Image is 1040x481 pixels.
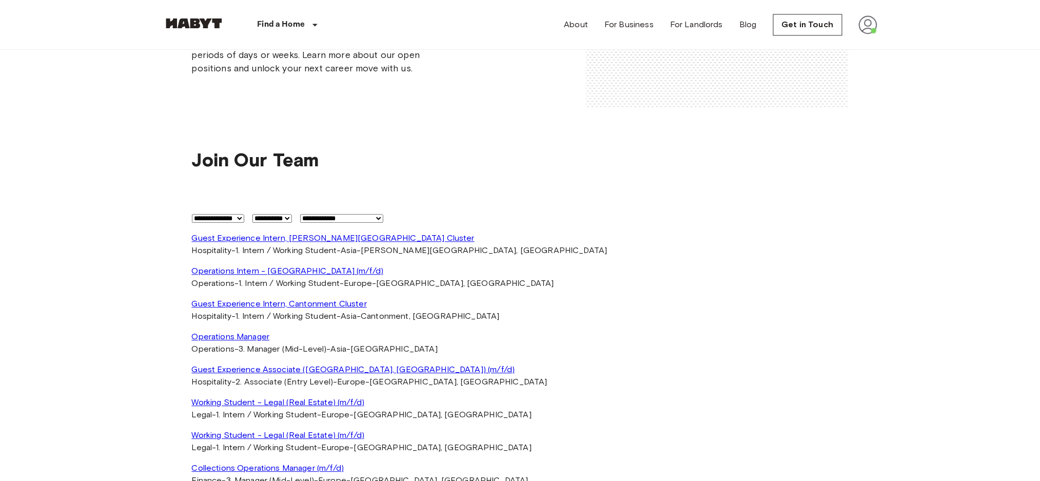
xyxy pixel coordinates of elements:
[341,245,357,255] span: Asia
[192,363,849,376] a: Guest Experience Associate ([GEOGRAPHIC_DATA], [GEOGRAPHIC_DATA]) (m/f/d)
[192,311,500,321] span: - - -
[192,410,532,419] span: - - -
[192,377,232,387] span: Hospitality
[376,278,554,288] span: [GEOGRAPHIC_DATA], [GEOGRAPHIC_DATA]
[739,18,757,31] a: Blog
[670,18,723,31] a: For Landlords
[859,15,877,34] img: avatar
[331,344,347,354] span: Asia
[239,344,326,354] span: 3. Manager (Mid-Level)
[322,442,350,452] span: Europe
[192,278,235,288] span: Operations
[341,311,357,321] span: Asia
[604,18,654,31] a: For Business
[322,410,350,419] span: Europe
[192,410,212,419] span: Legal
[192,442,532,452] span: - - -
[192,344,235,354] span: Operations
[216,410,317,419] span: 1. Intern / Working Student
[350,344,438,354] span: [GEOGRAPHIC_DATA]
[192,396,849,409] a: Working Student - Legal (Real Estate) (m/f/d)
[337,377,365,387] span: Europe
[192,462,849,474] a: Collections Operations Manager (m/f/d)
[192,232,849,244] a: Guest Experience Intern, [PERSON_NAME][GEOGRAPHIC_DATA] Cluster
[192,265,849,277] a: Operations Intern - [GEOGRAPHIC_DATA] (m/f/d)
[192,245,607,255] span: - - -
[361,245,607,255] span: [PERSON_NAME][GEOGRAPHIC_DATA], [GEOGRAPHIC_DATA]
[354,442,532,452] span: [GEOGRAPHIC_DATA], [GEOGRAPHIC_DATA]
[192,442,212,452] span: Legal
[216,442,317,452] span: 1. Intern / Working Student
[192,344,438,354] span: - - -
[239,278,340,288] span: 1. Intern / Working Student
[236,245,337,255] span: 1. Intern / Working Student
[344,278,372,288] span: Europe
[361,311,499,321] span: Cantonment, [GEOGRAPHIC_DATA]
[369,377,547,387] span: [GEOGRAPHIC_DATA], [GEOGRAPHIC_DATA]
[236,377,333,387] span: 2. Associate (Entry Level)
[354,410,532,419] span: [GEOGRAPHIC_DATA], [GEOGRAPHIC_DATA]
[192,377,547,387] span: - - -
[192,278,554,288] span: - - -
[564,18,588,31] a: About
[192,331,849,343] a: Operations Manager
[236,311,337,321] span: 1. Intern / Working Student
[163,18,225,28] img: Habyt
[192,298,849,310] a: Guest Experience Intern, Cantonment Cluster
[192,148,320,171] span: Join Our Team
[773,14,842,35] a: Get in Touch
[258,18,305,31] p: Find a Home
[192,429,849,441] a: Working Student - Legal (Real Estate) (m/f/d)
[192,311,232,321] span: Hospitality
[192,245,232,255] span: Hospitality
